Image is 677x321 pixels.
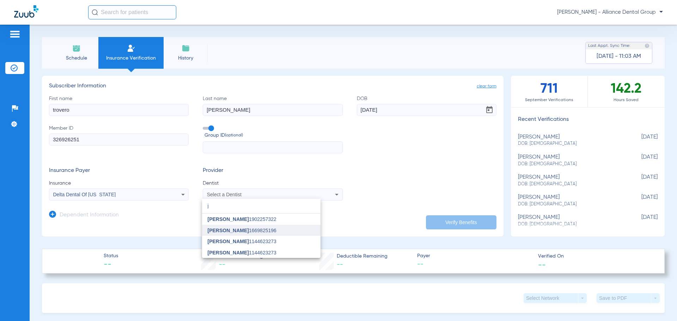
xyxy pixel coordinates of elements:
[208,239,276,244] span: 1144623273
[208,228,249,233] span: [PERSON_NAME]
[208,228,276,233] span: 1669825196
[208,250,276,255] span: 1144623273
[202,199,321,213] input: dropdown search
[208,217,276,222] span: 1902257322
[208,250,249,255] span: [PERSON_NAME]
[208,239,249,244] span: [PERSON_NAME]
[208,216,249,222] span: [PERSON_NAME]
